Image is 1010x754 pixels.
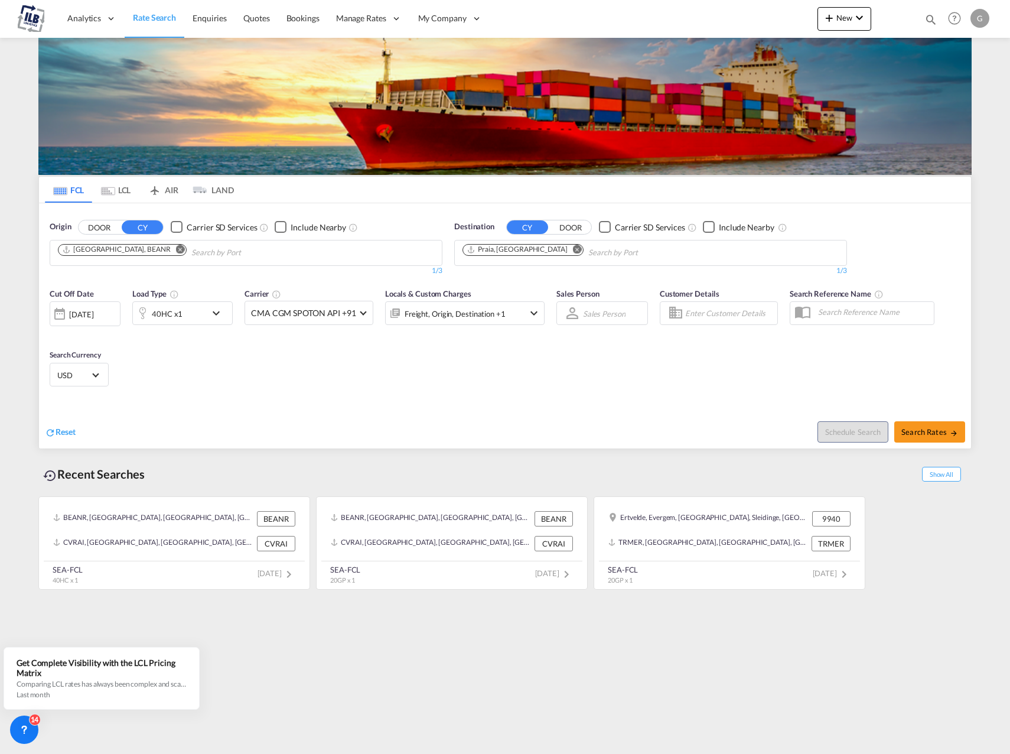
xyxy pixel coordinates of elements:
[187,222,257,233] div: Carrier SD Services
[608,511,809,526] div: Ertvelde, Evergem, Kluizen, Sleidinge, Région Flamande, 9940, Belgium, Western Europe, Europe
[251,307,356,319] span: CMA CGM SPOTON API +91
[53,511,254,526] div: BEANR, Antwerp, Belgium, Western Europe, Europe
[43,469,57,483] md-icon: icon-backup-restore
[38,496,310,590] recent-search-card: BEANR, [GEOGRAPHIC_DATA], [GEOGRAPHIC_DATA], [GEOGRAPHIC_DATA], [GEOGRAPHIC_DATA] BEANRCVRAI, [GE...
[38,461,149,487] div: Recent Searches
[50,221,71,233] span: Origin
[559,567,574,581] md-icon: icon-chevron-right
[822,11,836,25] md-icon: icon-plus 400-fg
[38,38,972,175] img: LCL+%26+FCL+BACKGROUND.png
[258,568,296,578] span: [DATE]
[813,568,851,578] span: [DATE]
[565,245,583,256] button: Remove
[148,183,162,192] md-icon: icon-airplane
[50,350,101,359] span: Search Currency
[331,536,532,551] div: CVRAI, Praia, Cape Verde, Western Africa, Africa
[275,221,346,233] md-checkbox: Checkbox No Ink
[56,427,76,437] span: Reset
[336,12,386,24] span: Manage Rates
[812,536,851,551] div: TRMER
[79,220,120,234] button: DOOR
[50,325,58,341] md-datepicker: Select
[257,511,295,526] div: BEANR
[817,7,871,31] button: icon-plus 400-fgNewicon-chevron-down
[685,304,774,322] input: Enter Customer Details
[122,220,163,234] button: CY
[45,177,92,203] md-tab-item: FCL
[259,223,269,232] md-icon: Unchecked: Search for CY (Container Yard) services for all selected carriers.Checked : Search for...
[245,289,281,298] span: Carrier
[922,467,961,482] span: Show All
[50,266,442,276] div: 1/3
[67,12,101,24] span: Analytics
[62,245,173,255] div: Press delete to remove this chip.
[348,223,358,232] md-icon: Unchecked: Ignores neighbouring ports when fetching rates.Checked : Includes neighbouring ports w...
[608,564,638,575] div: SEA-FCL
[171,221,257,233] md-checkbox: Checkbox No Ink
[703,221,774,233] md-checkbox: Checkbox No Ink
[944,8,965,28] span: Help
[316,496,588,590] recent-search-card: BEANR, [GEOGRAPHIC_DATA], [GEOGRAPHIC_DATA], [GEOGRAPHIC_DATA], [GEOGRAPHIC_DATA] BEANRCVRAI, [GE...
[660,289,719,298] span: Customer Details
[56,366,102,383] md-select: Select Currency: $ USDUnited States Dollar
[588,243,701,262] input: Chips input.
[133,12,176,22] span: Rate Search
[924,13,937,31] div: icon-magnify
[950,429,958,437] md-icon: icon-arrow-right
[243,13,269,23] span: Quotes
[550,220,591,234] button: DOOR
[53,564,83,575] div: SEA-FCL
[139,177,187,203] md-tab-item: AIR
[790,289,884,298] span: Search Reference Name
[418,12,467,24] span: My Company
[615,222,685,233] div: Carrier SD Services
[45,427,56,438] md-icon: icon-refresh
[970,9,989,28] div: G
[53,576,78,584] span: 40HC x 1
[286,13,320,23] span: Bookings
[385,289,471,298] span: Locals & Custom Charges
[874,290,884,299] md-icon: Your search will be saved by the below given name
[594,496,865,590] recent-search-card: Ertvelde, Evergem, [GEOGRAPHIC_DATA], Sleidinge, [GEOGRAPHIC_DATA], 9940, [GEOGRAPHIC_DATA], [GEO...
[209,306,229,320] md-icon: icon-chevron-down
[272,290,281,299] md-icon: The selected Trucker/Carrierwill be displayed in the rate results If the rates are from another f...
[467,245,568,255] div: Praia, CVRAI
[39,203,971,448] div: OriginDOOR CY Checkbox No InkUnchecked: Search for CY (Container Yard) services for all selected ...
[901,427,958,437] span: Search Rates
[535,511,573,526] div: BEANR
[461,240,705,262] md-chips-wrap: Chips container. Use arrow keys to select chips.
[62,245,171,255] div: Antwerp, BEANR
[894,421,965,443] button: Search Ratesicon-arrow-right
[852,11,866,25] md-icon: icon-chevron-down
[257,536,295,551] div: CVRAI
[817,421,888,443] button: Note: By default Schedule search will only considerorigin ports, destination ports and cut off da...
[608,536,809,551] div: TRMER, Mersin, Türkiye, South West Asia, Asia Pacific
[507,220,548,234] button: CY
[688,223,697,232] md-icon: Unchecked: Search for CY (Container Yard) services for all selected carriers.Checked : Search for...
[719,222,774,233] div: Include Nearby
[92,177,139,203] md-tab-item: LCL
[454,266,847,276] div: 1/3
[778,223,787,232] md-icon: Unchecked: Ignores neighbouring ports when fetching rates.Checked : Includes neighbouring ports w...
[132,289,179,298] span: Load Type
[330,576,355,584] span: 20GP x 1
[582,305,627,322] md-select: Sales Person
[822,13,866,22] span: New
[535,536,573,551] div: CVRAI
[467,245,570,255] div: Press delete to remove this chip.
[57,370,90,381] span: USD
[330,564,360,575] div: SEA-FCL
[193,13,227,23] span: Enquiries
[56,240,308,262] md-chips-wrap: Chips container. Use arrow keys to select chips.
[187,177,234,203] md-tab-item: LAND
[556,289,600,298] span: Sales Person
[69,309,93,320] div: [DATE]
[924,13,937,26] md-icon: icon-magnify
[50,301,120,326] div: [DATE]
[168,245,186,256] button: Remove
[385,301,545,325] div: Freight Origin Destination Factory Stuffingicon-chevron-down
[599,221,685,233] md-checkbox: Checkbox No Ink
[837,567,851,581] md-icon: icon-chevron-right
[331,511,532,526] div: BEANR, Antwerp, Belgium, Western Europe, Europe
